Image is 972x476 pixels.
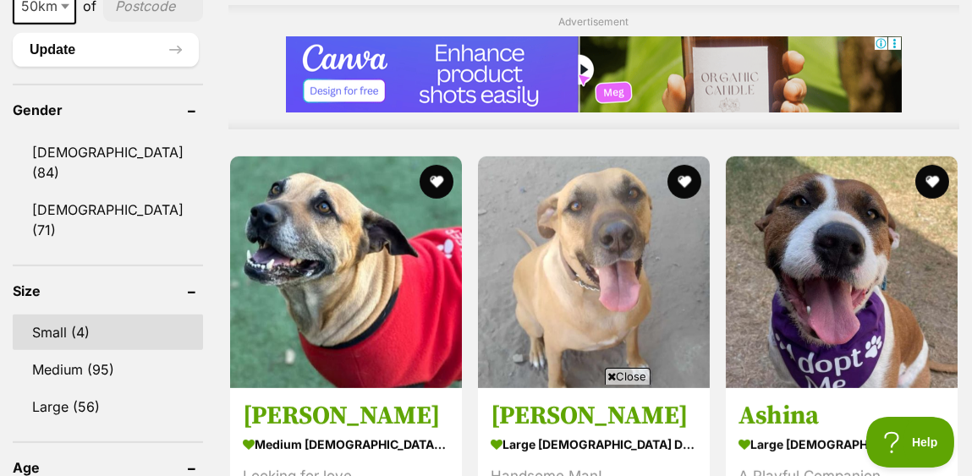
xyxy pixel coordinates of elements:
iframe: Help Scout Beacon - Open [866,417,955,468]
img: Bethany - Staffordshire Bull Terrier Dog [230,156,462,388]
a: Medium (95) [13,352,203,387]
iframe: Advertisement [286,36,902,112]
iframe: Advertisement [76,391,897,468]
button: favourite [915,165,949,199]
header: Age [13,460,203,475]
button: favourite [420,165,453,199]
img: Ashina - Bull Arab x Irish Wolfhound Dog [726,156,958,388]
img: Marley - Bull Arab Dog [478,156,710,388]
button: Update [13,33,199,67]
button: favourite [667,165,701,199]
a: Large (56) [13,389,203,424]
div: Advertisement [228,5,959,129]
a: [DEMOGRAPHIC_DATA] (71) [13,192,203,248]
header: Gender [13,102,203,118]
header: Size [13,283,203,298]
a: Small (4) [13,315,203,350]
span: Close [605,368,651,385]
a: [DEMOGRAPHIC_DATA] (84) [13,134,203,190]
